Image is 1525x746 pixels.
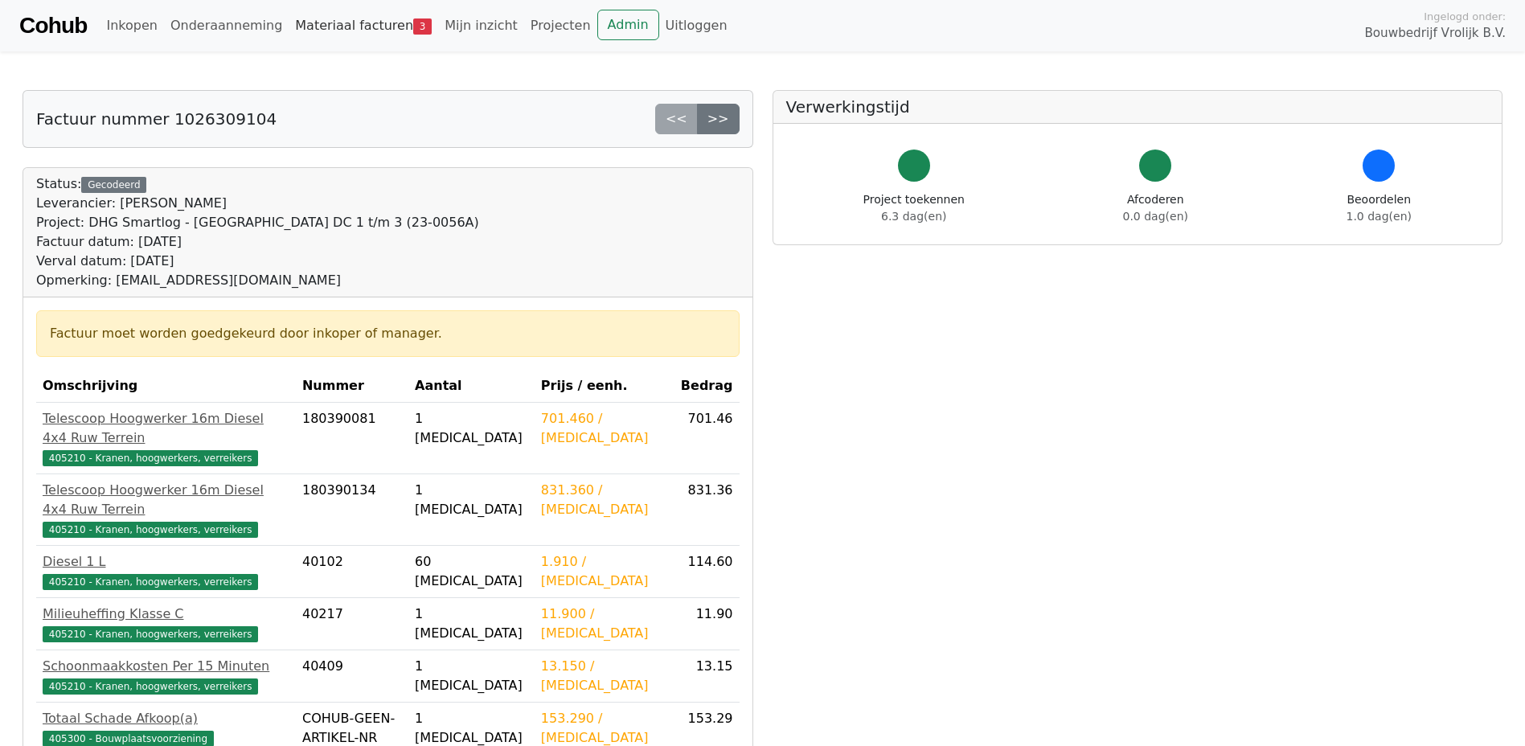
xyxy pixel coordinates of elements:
[43,657,289,676] div: Schoonmaakkosten Per 15 Minuten
[296,650,408,703] td: 40409
[43,605,289,624] div: Milieuheffing Klasse C
[81,177,146,193] div: Gecodeerd
[541,409,666,448] div: 701.460 / [MEDICAL_DATA]
[43,626,258,642] span: 405210 - Kranen, hoogwerkers, verreikers
[296,474,408,546] td: 180390134
[43,409,289,467] a: Telescoop Hoogwerker 16m Diesel 4x4 Ruw Terrein405210 - Kranen, hoogwerkers, verreikers
[415,605,528,643] div: 1 [MEDICAL_DATA]
[673,546,739,598] td: 114.60
[673,474,739,546] td: 831.36
[541,552,666,591] div: 1.910 / [MEDICAL_DATA]
[881,210,946,223] span: 6.3 dag(en)
[43,574,258,590] span: 405210 - Kranen, hoogwerkers, verreikers
[415,481,528,519] div: 1 [MEDICAL_DATA]
[36,232,479,252] div: Factuur datum: [DATE]
[43,450,258,466] span: 405210 - Kranen, hoogwerkers, verreikers
[1347,191,1412,225] div: Beoordelen
[164,10,289,42] a: Onderaanneming
[697,104,740,134] a: >>
[1347,210,1412,223] span: 1.0 dag(en)
[43,709,289,728] div: Totaal Schade Afkoop(a)
[43,605,289,643] a: Milieuheffing Klasse C405210 - Kranen, hoogwerkers, verreikers
[673,403,739,474] td: 701.46
[1364,24,1506,43] span: Bouwbedrijf Vrolijk B.V.
[673,650,739,703] td: 13.15
[50,324,726,343] div: Factuur moet worden goedgekeurd door inkoper of manager.
[438,10,524,42] a: Mijn inzicht
[36,252,479,271] div: Verval datum: [DATE]
[415,552,528,591] div: 60 [MEDICAL_DATA]
[296,598,408,650] td: 40217
[786,97,1490,117] h5: Verwerkingstijd
[541,481,666,519] div: 831.360 / [MEDICAL_DATA]
[1123,191,1188,225] div: Afcoderen
[36,109,277,129] h5: Factuur nummer 1026309104
[296,546,408,598] td: 40102
[415,657,528,695] div: 1 [MEDICAL_DATA]
[36,213,479,232] div: Project: DHG Smartlog - [GEOGRAPHIC_DATA] DC 1 t/m 3 (23-0056A)
[535,370,673,403] th: Prijs / eenh.
[415,409,528,448] div: 1 [MEDICAL_DATA]
[36,271,479,290] div: Opmerking: [EMAIL_ADDRESS][DOMAIN_NAME]
[289,10,438,42] a: Materiaal facturen3
[43,657,289,695] a: Schoonmaakkosten Per 15 Minuten405210 - Kranen, hoogwerkers, verreikers
[541,605,666,643] div: 11.900 / [MEDICAL_DATA]
[43,481,289,539] a: Telescoop Hoogwerker 16m Diesel 4x4 Ruw Terrein405210 - Kranen, hoogwerkers, verreikers
[524,10,597,42] a: Projecten
[43,481,289,519] div: Telescoop Hoogwerker 16m Diesel 4x4 Ruw Terrein
[296,370,408,403] th: Nummer
[863,191,965,225] div: Project toekennen
[413,18,432,35] span: 3
[43,522,258,538] span: 405210 - Kranen, hoogwerkers, verreikers
[296,403,408,474] td: 180390081
[36,370,296,403] th: Omschrijving
[673,598,739,650] td: 11.90
[100,10,163,42] a: Inkopen
[36,194,479,213] div: Leverancier: [PERSON_NAME]
[1424,9,1506,24] span: Ingelogd onder:
[43,678,258,695] span: 405210 - Kranen, hoogwerkers, verreikers
[541,657,666,695] div: 13.150 / [MEDICAL_DATA]
[43,409,289,448] div: Telescoop Hoogwerker 16m Diesel 4x4 Ruw Terrein
[19,6,87,45] a: Cohub
[408,370,535,403] th: Aantal
[597,10,659,40] a: Admin
[43,552,289,572] div: Diesel 1 L
[43,552,289,591] a: Diesel 1 L405210 - Kranen, hoogwerkers, verreikers
[659,10,734,42] a: Uitloggen
[1123,210,1188,223] span: 0.0 dag(en)
[36,174,479,290] div: Status:
[673,370,739,403] th: Bedrag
